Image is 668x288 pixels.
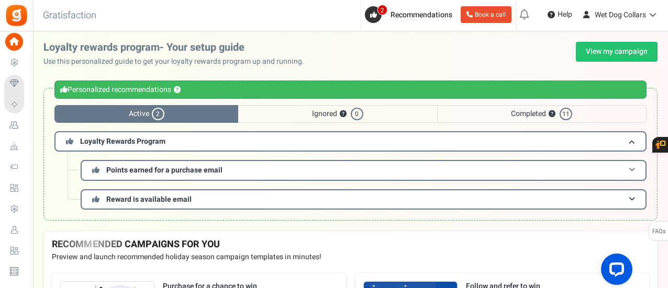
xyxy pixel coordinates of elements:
span: 2 [377,5,387,15]
img: Gratisfaction [5,4,28,27]
span: Loyalty Rewards Program [80,136,165,147]
button: ? [340,111,347,118]
span: Help [555,9,572,20]
p: Use this personalized guide to get your loyalty rewards program up and running. [43,56,313,67]
span: 11 [560,108,572,120]
span: 0 [351,108,363,120]
span: Ignored [238,105,437,123]
a: Help [543,6,576,23]
button: ? [549,111,555,118]
div: Personalized recommendations [54,80,647,99]
span: Points earned for a purchase email [106,165,222,176]
a: Book a call [461,6,511,23]
span: Wet Dog Collars [595,9,646,20]
a: 2 Recommendations [365,6,457,23]
span: Reward is available email [106,194,192,205]
h3: Gratisfaction [31,5,108,26]
h2: Loyalty rewards program- Your setup guide [43,42,313,53]
h4: RECOMMENDED CAMPAIGNS FOR YOU [52,239,649,250]
a: View my campaign [576,42,658,62]
span: Recommendations [391,9,452,20]
span: Completed [437,105,647,123]
button: ? [174,87,181,94]
span: Active [54,105,238,123]
p: Preview and launch recommended holiday season campaign templates in minutes! [52,252,649,262]
span: 2 [152,108,164,120]
span: FAQs [652,222,666,241]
